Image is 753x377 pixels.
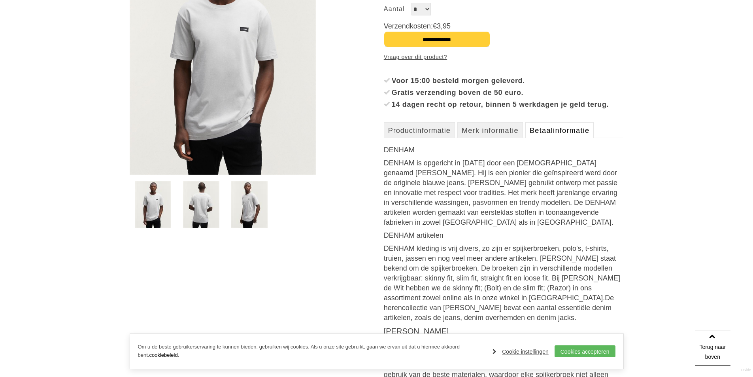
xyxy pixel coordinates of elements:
span: € [433,22,437,30]
a: Cookies accepteren [555,345,615,357]
span: 3 [437,22,441,30]
span: Verzendkosten: [384,21,624,31]
a: Merk informatie [457,122,523,138]
font: De herencollectie van [PERSON_NAME] bevat een aantal essentiële denim artikelen, zoals de jeans, ... [384,294,614,322]
a: Terug naar boven [695,330,730,366]
p: Om u de beste gebruikerservaring te kunnen bieden, gebruiken wij cookies. Als u onze site gebruik... [138,343,485,360]
a: cookiebeleid [149,352,177,358]
span: , [441,22,443,30]
a: Divide [741,365,751,375]
a: Productinformatie [384,122,455,138]
img: denham-roger-patch-tee-cj-t-shirts [183,181,219,228]
h3: DENHAM [384,146,624,154]
div: Voor 15:00 besteld morgen geleverd. [392,75,624,87]
font: DENHAM kleding is vrij divers, zo zijn er spijkerbroeken, polo's, t-shirts, truien, jassen en nog... [384,244,620,302]
a: [PERSON_NAME] [384,327,449,335]
a: Vraag over dit product? [384,51,447,63]
a: Betaalinformatie [525,122,594,138]
img: denham-roger-patch-tee-cj-t-shirts [231,181,268,228]
label: Aantal [384,3,411,15]
div: Gratis verzending boven de 50 euro. [392,87,624,99]
img: denham-roger-patch-tee-cj-t-shirts [135,181,171,228]
font: DENHAM is opgericht in [DATE] door een [DEMOGRAPHIC_DATA] genaamd [PERSON_NAME]. Hij is een pioni... [384,159,617,226]
li: 14 dagen recht op retour, binnen 5 werkdagen je geld terug. [384,99,624,110]
a: Cookie instellingen [493,346,549,358]
h3: DENHAM artikelen [384,231,624,240]
span: 95 [443,22,451,30]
